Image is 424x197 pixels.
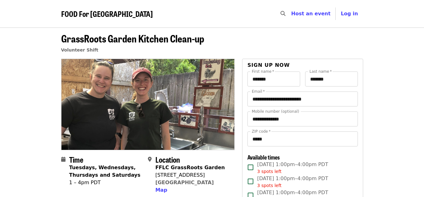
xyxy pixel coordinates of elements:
[247,153,280,161] span: Available times
[61,8,153,19] span: FOOD For [GEOGRAPHIC_DATA]
[289,6,294,21] input: Search
[247,91,358,106] input: Email
[280,11,285,17] i: search icon
[252,70,274,73] label: First name
[257,175,328,189] span: [DATE] 1:00pm–4:00pm PDT
[69,165,141,178] strong: Tuesdays, Wednesdays, Thursdays and Saturdays
[247,71,300,86] input: First name
[247,131,358,146] input: ZIP code
[155,165,225,170] strong: FFLC GrassRoots Garden
[257,169,281,174] span: 3 spots left
[252,110,299,113] label: Mobile number (optional)
[252,130,270,133] label: ZIP code
[61,47,99,52] a: Volunteer Shift
[61,156,66,162] i: calendar icon
[341,11,358,17] span: Log in
[61,31,204,46] span: GrassRoots Garden Kitchen Clean-up
[155,171,225,179] div: [STREET_ADDRESS]
[148,156,152,162] i: map-marker-alt icon
[61,9,153,18] a: FOOD For [GEOGRAPHIC_DATA]
[336,7,363,20] button: Log in
[247,111,358,126] input: Mobile number (optional)
[69,179,143,186] div: 1 – 4pm PDT
[257,161,328,175] span: [DATE] 1:00pm–4:00pm PDT
[155,186,167,194] button: Map
[69,154,83,165] span: Time
[155,154,180,165] span: Location
[155,187,167,193] span: Map
[291,11,330,17] a: Host an event
[257,183,281,188] span: 3 spots left
[247,62,290,68] span: Sign up now
[309,70,332,73] label: Last name
[252,90,265,93] label: Email
[305,71,358,86] input: Last name
[155,180,214,185] a: [GEOGRAPHIC_DATA]
[61,59,235,150] img: GrassRoots Garden Kitchen Clean-up organized by FOOD For Lane County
